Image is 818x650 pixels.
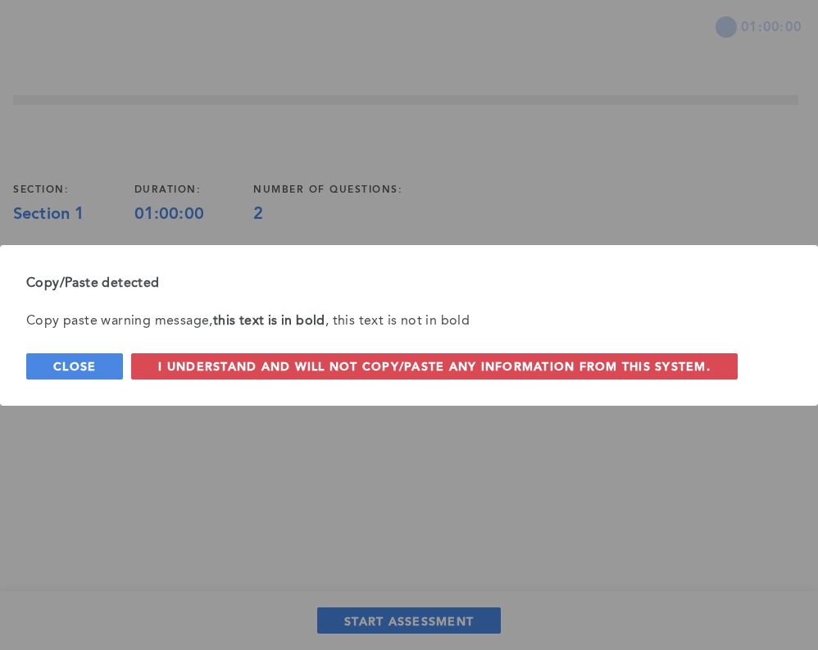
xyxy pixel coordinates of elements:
p: Copy paste warning message, , this text is not in bold [26,309,792,334]
span: Close [53,358,96,374]
span: I understand and will not copy/paste any information from this system. [158,358,711,374]
button: Close [26,353,123,380]
div: Copy/Paste detected [26,271,792,296]
strong: this text is in bold [213,315,325,328]
button: I understand and will not copy/paste any information from this system. [131,353,738,380]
